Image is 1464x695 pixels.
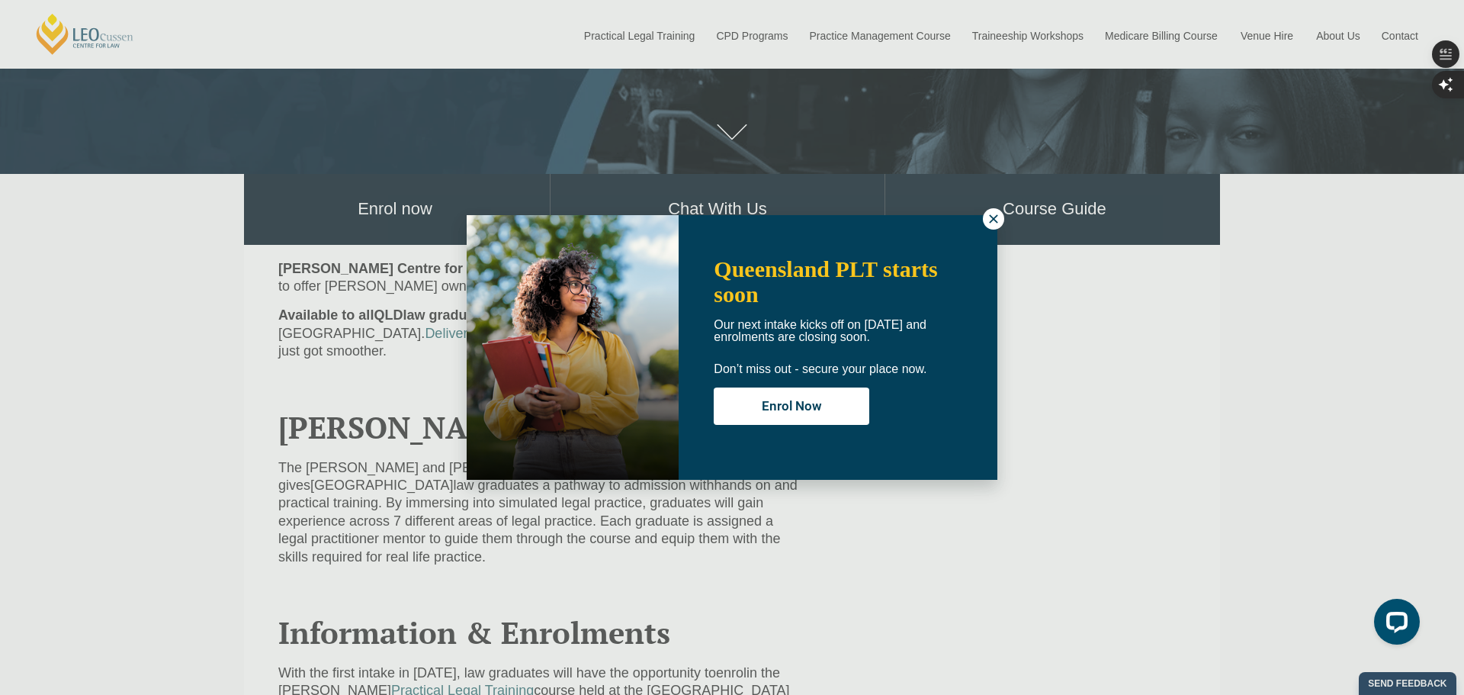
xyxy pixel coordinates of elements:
[1362,593,1426,657] iframe: LiveChat chat widget
[714,256,937,307] span: Queensland PLT starts soon
[714,362,926,375] span: Don’t miss out - secure your place now.
[467,215,679,480] img: Woman in yellow blouse holding folders looking to the right and smiling
[714,318,926,343] span: Our next intake kicks off on [DATE] and enrolments are closing soon.
[714,388,869,425] button: Enrol Now
[983,208,1004,230] button: Close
